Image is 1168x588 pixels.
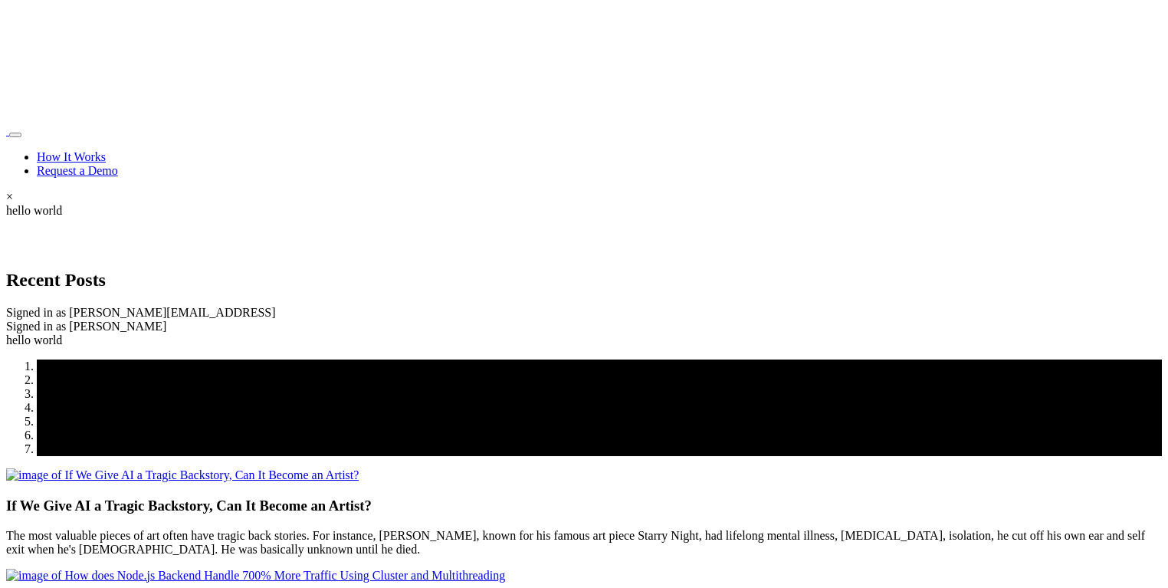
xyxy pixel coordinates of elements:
div: × [6,190,1162,204]
div: Signed in as [PERSON_NAME][EMAIL_ADDRESS] [6,306,1162,320]
div: hello world [6,333,1162,347]
h2: Recent Posts [6,233,1162,291]
img: image of If We Give AI a Tragic Backstory, Can It Become an Artist? [6,468,359,482]
p: The most valuable pieces of art often have tragic back stories. For instance, [PERSON_NAME], know... [6,529,1162,557]
img: image of How does Node.js Backend Handle 700% More Traffic Using Cluster and Multithreading [6,569,505,583]
a: How It Works [37,150,106,163]
a: Request a Demo [37,164,118,177]
button: Toggle navigation [9,133,21,137]
h3: If We Give AI a Tragic Backstory, Can It Become an Artist? [6,498,1162,514]
div: Signed in as [PERSON_NAME] [6,320,1162,333]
